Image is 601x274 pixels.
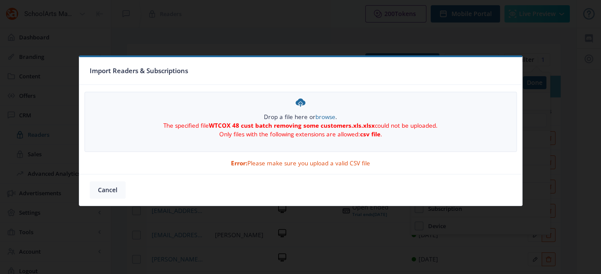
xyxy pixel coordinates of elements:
[79,159,522,168] div: Please make sure you upload a valid CSV file
[90,181,126,199] button: Cancel
[360,130,380,138] b: csv file
[209,122,375,129] b: WTCOX 48 cust batch removing some customers.xls.xlsx
[163,97,438,139] div: Drop a file here or .
[231,159,247,167] b: Error:
[79,57,522,85] nb-card-header: Import Readers & Subscriptions
[163,121,438,139] div: The specified file could not be uploaded. Only files with the following extensions are allowed: .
